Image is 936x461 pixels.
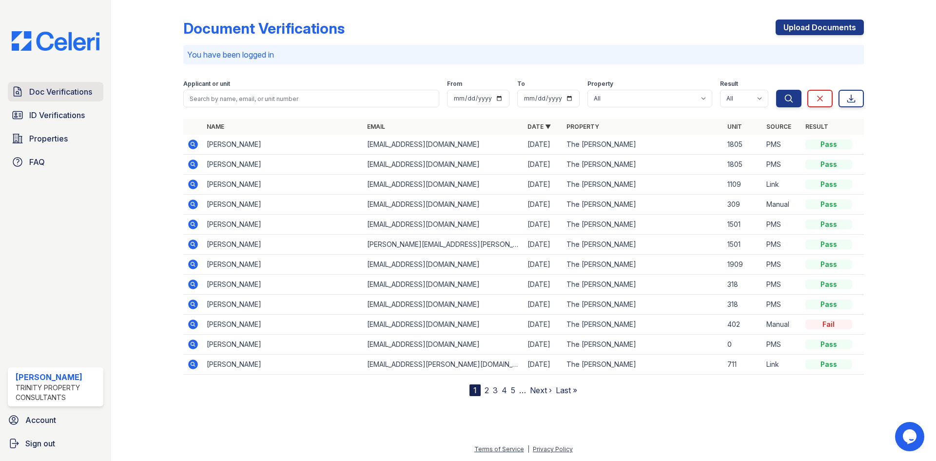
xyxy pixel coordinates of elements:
td: The [PERSON_NAME] [563,295,723,315]
td: [DATE] [524,275,563,295]
td: Link [762,175,801,195]
label: From [447,80,462,88]
a: 5 [511,385,515,395]
div: Pass [805,220,852,229]
div: 1 [469,384,481,396]
a: Source [766,123,791,130]
a: FAQ [8,152,103,172]
a: Privacy Policy [533,445,573,453]
td: [PERSON_NAME] [203,135,363,155]
a: Email [367,123,385,130]
td: [DATE] [524,195,563,215]
div: Pass [805,240,852,249]
a: Last » [556,385,577,395]
div: Pass [805,300,852,309]
span: FAQ [29,156,45,168]
td: 318 [723,295,762,315]
td: [EMAIL_ADDRESS][PERSON_NAME][DOMAIN_NAME] [363,355,524,375]
div: Pass [805,160,852,169]
td: The [PERSON_NAME] [563,255,723,275]
td: The [PERSON_NAME] [563,175,723,195]
td: [DATE] [524,295,563,315]
td: [PERSON_NAME] [203,175,363,195]
div: Fail [805,320,852,329]
p: You have been logged in [187,49,860,60]
td: [PERSON_NAME] [203,295,363,315]
td: [EMAIL_ADDRESS][DOMAIN_NAME] [363,175,524,195]
td: [DATE] [524,315,563,335]
div: Pass [805,200,852,209]
td: The [PERSON_NAME] [563,275,723,295]
td: PMS [762,335,801,355]
td: The [PERSON_NAME] [563,195,723,215]
td: PMS [762,155,801,175]
a: Name [207,123,224,130]
td: [DATE] [524,215,563,235]
a: Sign out [4,434,107,453]
td: PMS [762,295,801,315]
td: 1909 [723,255,762,275]
div: Pass [805,280,852,289]
td: The [PERSON_NAME] [563,135,723,155]
td: [EMAIL_ADDRESS][DOMAIN_NAME] [363,135,524,155]
td: PMS [762,135,801,155]
a: Doc Verifications [8,82,103,101]
td: The [PERSON_NAME] [563,235,723,255]
td: 1501 [723,215,762,235]
div: Pass [805,260,852,269]
td: 1805 [723,135,762,155]
td: The [PERSON_NAME] [563,335,723,355]
td: 1805 [723,155,762,175]
div: | [527,445,529,453]
td: [PERSON_NAME] [203,335,363,355]
td: PMS [762,235,801,255]
td: Link [762,355,801,375]
td: [PERSON_NAME] [203,355,363,375]
label: Applicant or unit [183,80,230,88]
a: 2 [485,385,489,395]
label: Result [720,80,738,88]
iframe: chat widget [895,422,926,451]
td: [EMAIL_ADDRESS][DOMAIN_NAME] [363,215,524,235]
a: Next › [530,385,552,395]
div: Document Verifications [183,20,345,37]
td: [DATE] [524,255,563,275]
td: 1109 [723,175,762,195]
td: 318 [723,275,762,295]
td: [PERSON_NAME] [203,315,363,335]
td: [EMAIL_ADDRESS][DOMAIN_NAME] [363,195,524,215]
td: The [PERSON_NAME] [563,355,723,375]
td: [DATE] [524,355,563,375]
label: Property [587,80,613,88]
td: [PERSON_NAME] [203,195,363,215]
td: 711 [723,355,762,375]
span: Account [25,414,56,426]
td: [EMAIL_ADDRESS][DOMAIN_NAME] [363,155,524,175]
img: CE_Logo_Blue-a8612792a0a2168367f1c8372b55b34899dd931a85d93a1a3d3e32e68fde9ad4.png [4,31,107,51]
td: [DATE] [524,235,563,255]
a: 3 [493,385,498,395]
div: Pass [805,140,852,149]
td: Manual [762,195,801,215]
span: ID Verifications [29,109,85,121]
td: [EMAIL_ADDRESS][DOMAIN_NAME] [363,335,524,355]
td: [PERSON_NAME] [203,215,363,235]
td: [DATE] [524,155,563,175]
td: 1501 [723,235,762,255]
label: To [517,80,525,88]
a: Property [566,123,599,130]
td: [DATE] [524,175,563,195]
td: [EMAIL_ADDRESS][DOMAIN_NAME] [363,315,524,335]
td: [DATE] [524,135,563,155]
span: Properties [29,133,68,144]
a: Date ▼ [527,123,551,130]
td: [EMAIL_ADDRESS][DOMAIN_NAME] [363,275,524,295]
td: [PERSON_NAME] [203,275,363,295]
div: Pass [805,180,852,189]
span: Sign out [25,438,55,449]
td: 0 [723,335,762,355]
a: 4 [502,385,507,395]
a: Upload Documents [776,20,864,35]
td: [DATE] [524,335,563,355]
